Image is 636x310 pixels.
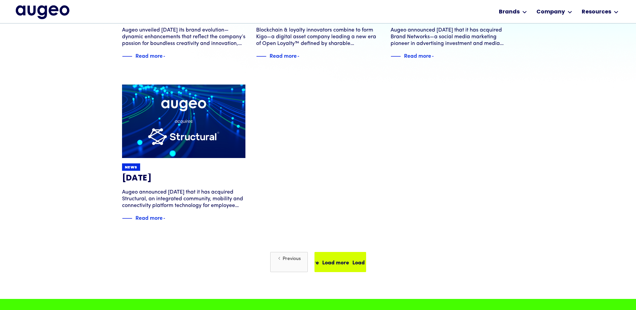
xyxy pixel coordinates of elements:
div: Load more [319,258,346,266]
img: Blue decorative line [122,214,132,222]
img: Blue decorative line [256,52,266,60]
img: Blue text arrow [432,52,442,60]
div: Load more [349,258,376,266]
div: News [125,165,138,170]
div: Read more [135,51,163,59]
div: Company [536,8,565,16]
img: Blue decorative line [391,52,401,60]
img: Blue text arrow [163,214,173,222]
div: Blockchain & loyalty innovators combine to form Kigo—a digital asset company leading a new era of... [256,27,380,47]
div: List [122,225,514,272]
a: News[DATE]Augeo announced [DATE] that it has acquired Structural, an integrated community, mobili... [122,85,246,222]
div: Read more [404,51,431,59]
div: Load more [289,258,315,266]
div: Brands [499,8,520,16]
div: Augeo unveiled [DATE] its brand evolution—dynamic enhancements that reflect the company’s passion... [122,27,246,47]
div: Augeo announced [DATE] that it has acquired Structural, an integrated community, mobility and con... [122,189,246,209]
img: Blue text arrow [297,52,307,60]
div: Augeo announced [DATE] that it has acquired Brand Networks—a social media marketing pioneer in ad... [391,27,514,47]
a: home [16,5,69,19]
div: Read more [135,213,163,221]
div: Resources [582,8,611,16]
img: Augeo's full logo in midnight blue. [16,5,69,19]
div: Previous [283,255,301,262]
img: Blue decorative line [122,52,132,60]
img: Blue text arrow [163,52,173,60]
div: Read more [270,51,297,59]
h3: [DATE] [122,173,246,184]
a: Next Page [314,252,366,272]
a: Previous Page [270,252,308,272]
